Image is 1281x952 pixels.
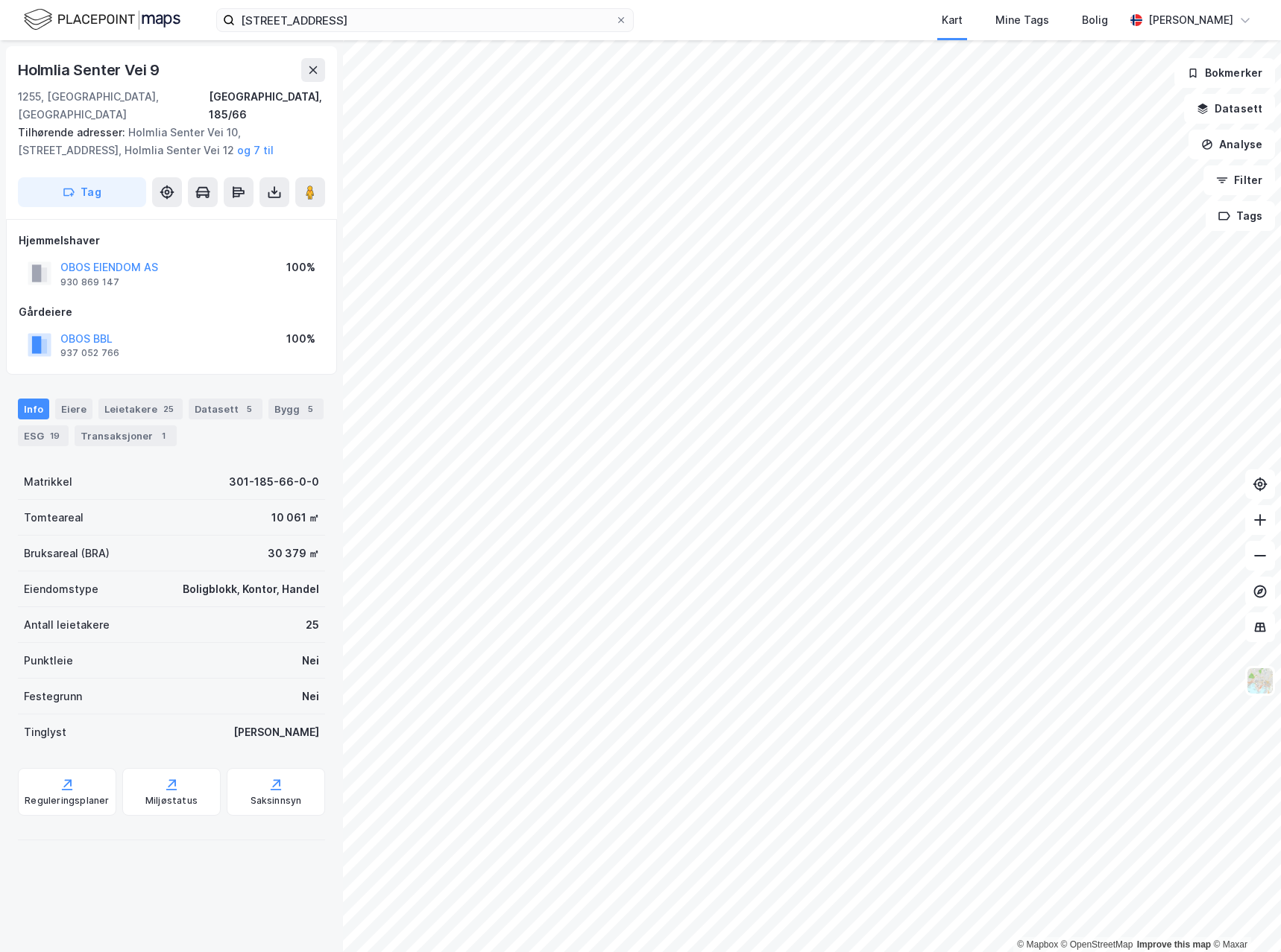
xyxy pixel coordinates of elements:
[25,795,109,807] div: Reguleringsplaner
[302,688,319,705] div: Nei
[1206,880,1281,952] iframe: Chat Widget
[18,425,69,446] div: ESG
[24,652,73,670] div: Punktleie
[286,258,315,276] div: 100%
[233,723,319,741] div: [PERSON_NAME]
[19,303,324,321] div: Gårdeiere
[18,126,128,139] span: Tilhørende adresser:
[302,652,319,670] div: Nei
[24,723,66,741] div: Tinglyst
[24,7,180,33] img: logo.f888ab2527a4732fd821a326f86c7f29.svg
[1137,939,1211,950] a: Improve this map
[271,509,319,527] div: 10 061 ㎡
[24,616,110,634] div: Antall leietakere
[306,616,319,634] div: 25
[268,545,319,562] div: 30 379 ㎡
[1061,939,1133,950] a: OpenStreetMap
[75,425,177,446] div: Transaksjoner
[24,688,82,705] div: Festegrunn
[156,428,171,443] div: 1
[189,399,262,419] div: Datasett
[18,58,163,82] div: Holmlia Senter Vei 9
[1017,939,1058,950] a: Mapbox
[1082,11,1108,29] div: Bolig
[995,11,1049,29] div: Mine Tags
[1203,165,1275,195] button: Filter
[1184,94,1275,124] button: Datasett
[251,795,302,807] div: Saksinnsyn
[19,232,324,250] div: Hjemmelshaver
[1189,130,1275,159] button: Analyse
[18,88,209,124] div: 1255, [GEOGRAPHIC_DATA], [GEOGRAPHIC_DATA]
[55,399,92,419] div: Eiere
[47,428,63,443] div: 19
[942,11,963,29] div: Kart
[183,580,319,598] div: Boligblokk, Kontor, Handel
[60,276,119,288] div: 930 869 147
[303,402,318,416] div: 5
[60,347,119,359] div: 937 052 766
[98,399,183,419] div: Leietakere
[1246,667,1274,695] img: Z
[145,795,198,807] div: Miljøstatus
[1148,11,1233,29] div: [PERSON_NAME]
[160,402,177,416] div: 25
[1206,201,1275,231] button: Tags
[229,473,319,491] div: 301-185-66-0-0
[18,399,49,419] div: Info
[242,402,256,416] div: 5
[24,545,110,562] div: Bruksareal (BRA)
[286,330,315,348] div: 100%
[24,509,84,527] div: Tomteareal
[268,399,324,419] div: Bygg
[24,473,72,491] div: Matrikkel
[209,88,325,124] div: [GEOGRAPHIC_DATA], 185/66
[24,580,98,598] div: Eiendomstype
[18,124,313,159] div: Holmlia Senter Vei 10, [STREET_ADDRESS], Holmlia Senter Vei 12
[235,9,615,31] input: Søk på adresse, matrikkel, gårdeiere, leietakere eller personer
[1174,58,1275,88] button: Bokmerker
[18,177,146,207] button: Tag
